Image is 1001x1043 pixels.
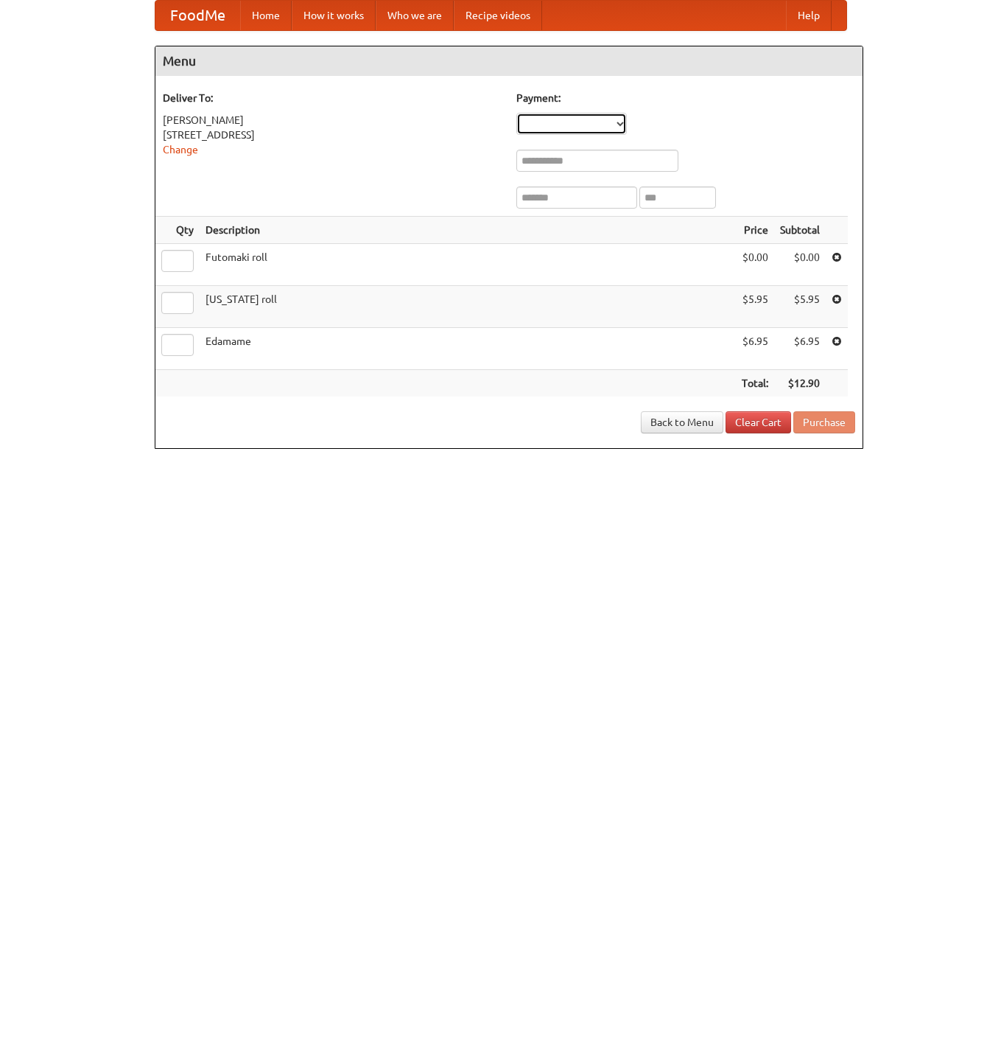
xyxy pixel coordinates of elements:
a: How it works [292,1,376,30]
button: Purchase [793,411,855,433]
td: $6.95 [774,328,826,370]
h4: Menu [155,46,863,76]
a: FoodMe [155,1,240,30]
td: $6.95 [736,328,774,370]
a: Who we are [376,1,454,30]
a: Home [240,1,292,30]
div: [STREET_ADDRESS] [163,128,502,142]
th: Price [736,217,774,244]
td: $0.00 [774,244,826,286]
a: Clear Cart [726,411,791,433]
td: Edamame [200,328,736,370]
a: Back to Menu [641,411,723,433]
th: $12.90 [774,370,826,397]
a: Recipe videos [454,1,542,30]
a: Change [163,144,198,156]
td: $5.95 [774,286,826,328]
a: Help [786,1,832,30]
td: [US_STATE] roll [200,286,736,328]
th: Qty [155,217,200,244]
h5: Deliver To: [163,91,502,105]
th: Total: [736,370,774,397]
div: [PERSON_NAME] [163,113,502,128]
th: Description [200,217,736,244]
h5: Payment: [516,91,855,105]
td: $5.95 [736,286,774,328]
td: Futomaki roll [200,244,736,286]
td: $0.00 [736,244,774,286]
th: Subtotal [774,217,826,244]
